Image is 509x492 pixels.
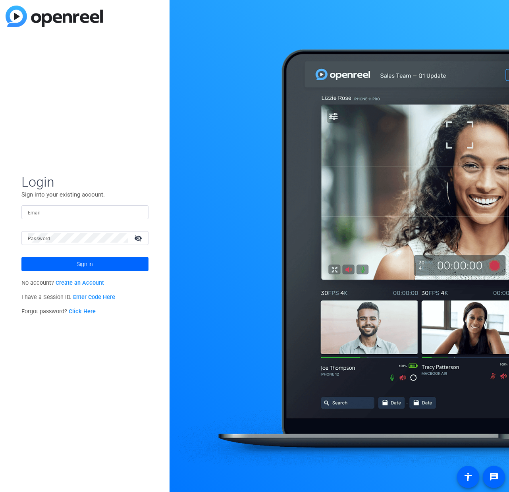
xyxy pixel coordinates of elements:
[21,294,116,301] span: I have a Session ID.
[28,210,41,216] mat-label: Email
[21,174,148,190] span: Login
[77,254,93,274] span: Sign in
[28,236,50,241] mat-label: Password
[21,190,148,199] p: Sign into your existing account.
[21,280,104,286] span: No account?
[56,280,104,286] a: Create an Account
[6,6,103,27] img: blue-gradient.svg
[69,308,96,315] a: Click Here
[73,294,115,301] a: Enter Code Here
[21,257,148,271] button: Sign in
[129,232,148,244] mat-icon: visibility_off
[463,472,473,482] mat-icon: accessibility
[21,308,96,315] span: Forgot password?
[28,207,142,217] input: Enter Email Address
[489,472,499,482] mat-icon: message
